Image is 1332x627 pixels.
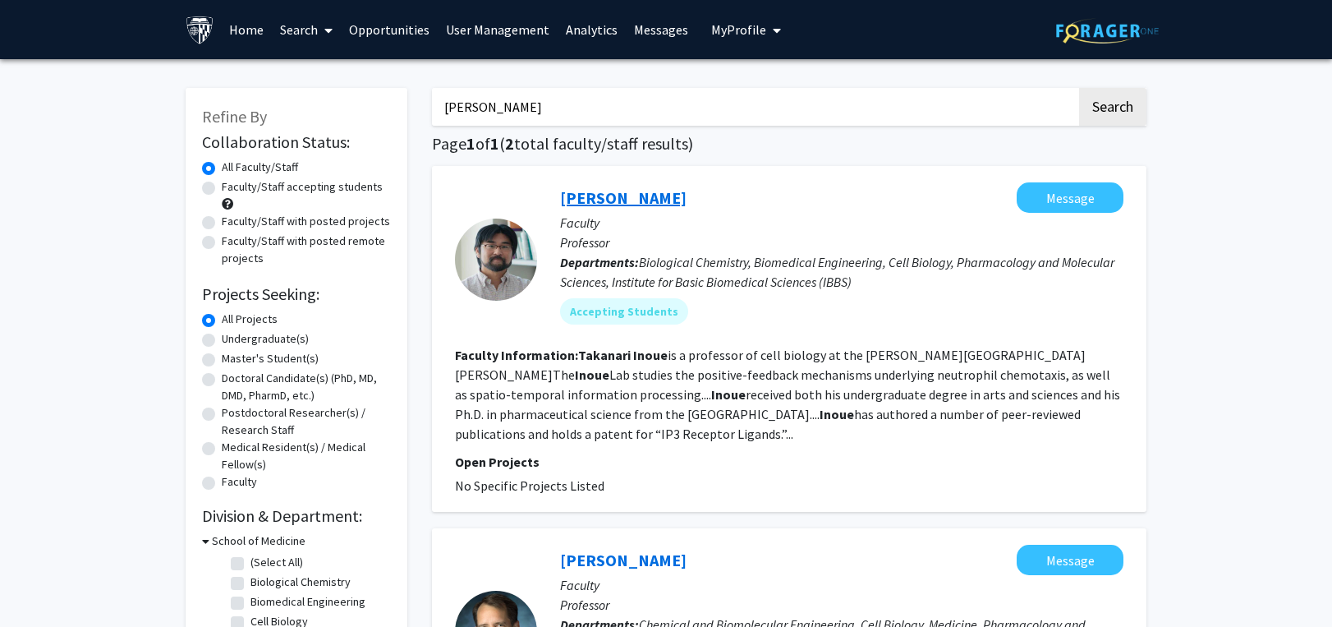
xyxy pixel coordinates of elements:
[820,406,854,422] b: Inoue
[222,473,257,491] label: Faculty
[222,350,319,367] label: Master's Student(s)
[222,404,391,439] label: Postdoctoral Researcher(s) / Research Staff
[1017,545,1123,575] button: Message Doug Robinson
[560,298,688,325] mat-chip: Accepting Students
[1079,88,1146,126] button: Search
[505,133,514,154] span: 2
[202,284,391,304] h2: Projects Seeking:
[202,106,267,127] span: Refine By
[202,506,391,526] h2: Division & Department:
[560,575,1123,595] p: Faculty
[560,254,639,270] b: Departments:
[250,574,351,591] label: Biological Chemistry
[272,1,341,58] a: Search
[633,347,668,363] b: Inoue
[222,370,391,404] label: Doctoral Candidate(s) (PhD, MD, DMD, PharmD, etc.)
[455,452,1123,472] p: Open Projects
[560,187,687,208] a: [PERSON_NAME]
[560,213,1123,233] p: Faculty
[466,133,475,154] span: 1
[711,386,746,403] b: Inoue
[250,554,303,571] label: (Select All)
[626,1,696,58] a: Messages
[222,233,391,267] label: Faculty/Staff with posted remote projects
[490,133,499,154] span: 1
[455,347,1120,442] fg-read-more: is a professor of cell biology at the [PERSON_NAME][GEOGRAPHIC_DATA][PERSON_NAME]The Lab studies ...
[711,21,766,38] span: My Profile
[221,1,272,58] a: Home
[560,233,1123,252] p: Professor
[250,593,365,611] label: Biomedical Engineering
[1017,182,1123,213] button: Message Takanari Inoue
[575,367,609,383] b: Inoue
[438,1,558,58] a: User Management
[432,88,1077,126] input: Search Keywords
[212,532,305,550] h3: School of Medicine
[578,347,631,363] b: Takanari
[222,213,390,230] label: Faculty/Staff with posted projects
[432,134,1146,154] h1: Page of ( total faculty/staff results)
[341,1,438,58] a: Opportunities
[222,330,309,348] label: Undergraduate(s)
[222,178,383,196] label: Faculty/Staff accepting students
[222,311,278,328] label: All Projects
[560,254,1114,290] span: Biological Chemistry, Biomedical Engineering, Cell Biology, Pharmacology and Molecular Sciences, ...
[222,439,391,473] label: Medical Resident(s) / Medical Fellow(s)
[186,16,214,44] img: Johns Hopkins University Logo
[222,159,298,176] label: All Faculty/Staff
[560,550,687,570] a: [PERSON_NAME]
[455,347,578,363] b: Faculty Information:
[560,595,1123,615] p: Professor
[1056,18,1159,44] img: ForagerOne Logo
[202,132,391,152] h2: Collaboration Status:
[455,477,604,494] span: No Specific Projects Listed
[558,1,626,58] a: Analytics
